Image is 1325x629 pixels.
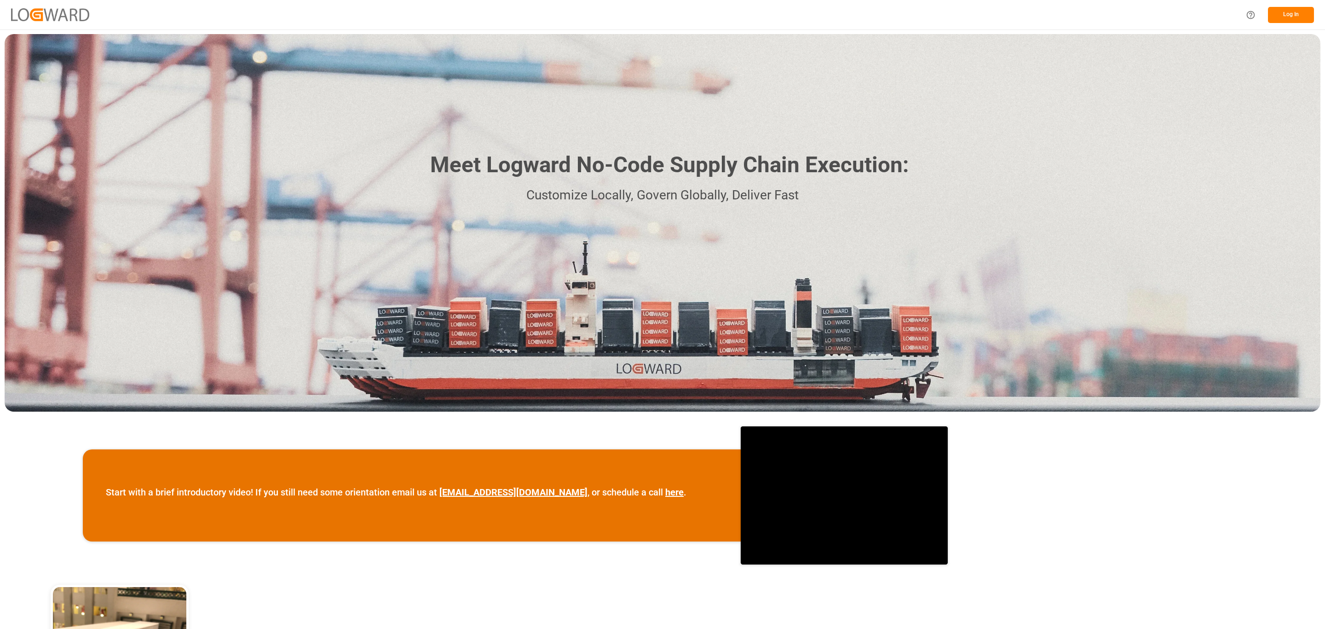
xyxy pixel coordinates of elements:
[430,149,909,181] h1: Meet Logward No-Code Supply Chain Execution:
[665,487,684,498] a: here
[439,487,588,498] a: [EMAIL_ADDRESS][DOMAIN_NAME]
[1268,7,1314,23] button: Log In
[11,8,89,21] img: Logward_new_orange.png
[1240,5,1261,25] button: Help Center
[416,185,909,206] p: Customize Locally, Govern Globally, Deliver Fast
[106,485,686,499] p: Start with a brief introductory video! If you still need some orientation email us at , or schedu...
